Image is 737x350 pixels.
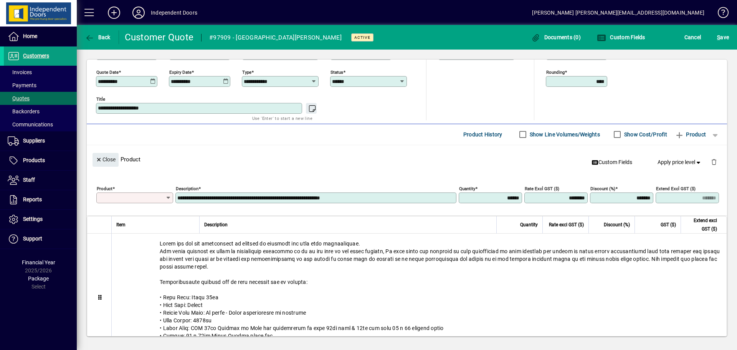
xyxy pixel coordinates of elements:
a: Communications [4,118,77,131]
span: Quantity [520,221,538,229]
span: Extend excl GST ($) [686,216,717,233]
a: Knowledge Base [712,2,727,27]
app-page-header-button: Back [77,30,119,44]
span: Item [116,221,126,229]
button: Documents (0) [529,30,583,44]
span: Financial Year [22,259,55,265]
span: Staff [23,177,35,183]
mat-label: Rounding [546,69,565,75]
mat-label: Title [96,96,105,101]
span: Product [675,128,706,141]
mat-label: Expiry date [169,69,192,75]
span: Support [23,236,42,242]
span: Payments [8,82,36,88]
button: Custom Fields [595,30,647,44]
button: Delete [705,153,723,171]
mat-label: Type [242,69,251,75]
span: Communications [8,121,53,128]
button: Close [93,153,119,167]
span: S [717,34,720,40]
button: Custom Fields [588,155,635,169]
mat-hint: Use 'Enter' to start a new line [252,114,312,123]
a: Support [4,229,77,249]
mat-label: Discount (%) [590,186,615,191]
span: Reports [23,196,42,202]
span: Custom Fields [592,158,632,166]
a: Settings [4,210,77,229]
span: Back [85,34,111,40]
label: Show Line Volumes/Weights [528,131,600,138]
mat-label: Extend excl GST ($) [656,186,696,191]
a: Quotes [4,92,77,105]
span: Customers [23,53,49,59]
mat-label: Quote date [96,69,119,75]
a: Staff [4,171,77,190]
button: Product [671,128,710,141]
span: Package [28,275,49,282]
button: Apply price level [654,155,705,169]
span: Documents (0) [531,34,581,40]
span: Invoices [8,69,32,75]
span: Discount (%) [604,221,630,229]
label: Show Cost/Profit [623,131,667,138]
div: Independent Doors [151,7,197,19]
span: GST ($) [661,221,676,229]
button: Product History [460,128,506,141]
span: Backorders [8,108,40,114]
div: Product [87,145,727,173]
button: Add [102,6,126,20]
mat-label: Status [330,69,343,75]
span: Home [23,33,37,39]
a: Reports [4,190,77,209]
app-page-header-button: Close [91,156,121,163]
a: Suppliers [4,131,77,151]
button: Save [715,30,731,44]
span: Product History [463,128,502,141]
app-page-header-button: Delete [705,158,723,165]
mat-label: Product [97,186,112,191]
button: Profile [126,6,151,20]
a: Payments [4,79,77,92]
span: Products [23,157,45,163]
a: Home [4,27,77,46]
mat-label: Description [176,186,198,191]
span: Active [354,35,370,40]
div: Customer Quote [125,31,194,43]
span: Cancel [684,31,701,43]
span: Description [204,221,228,229]
a: Backorders [4,105,77,118]
button: Cancel [682,30,703,44]
span: Quotes [8,95,30,101]
a: Products [4,151,77,170]
span: Rate excl GST ($) [549,221,584,229]
mat-label: Quantity [459,186,475,191]
span: Suppliers [23,138,45,144]
span: Settings [23,216,43,222]
span: Custom Fields [597,34,645,40]
span: ave [717,31,729,43]
button: Back [83,30,112,44]
a: Invoices [4,66,77,79]
span: Close [96,153,116,166]
span: Apply price level [658,158,702,166]
mat-label: Rate excl GST ($) [525,186,559,191]
div: [PERSON_NAME] [PERSON_NAME][EMAIL_ADDRESS][DOMAIN_NAME] [532,7,704,19]
div: #97909 - [GEOGRAPHIC_DATA][PERSON_NAME] [209,32,342,44]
